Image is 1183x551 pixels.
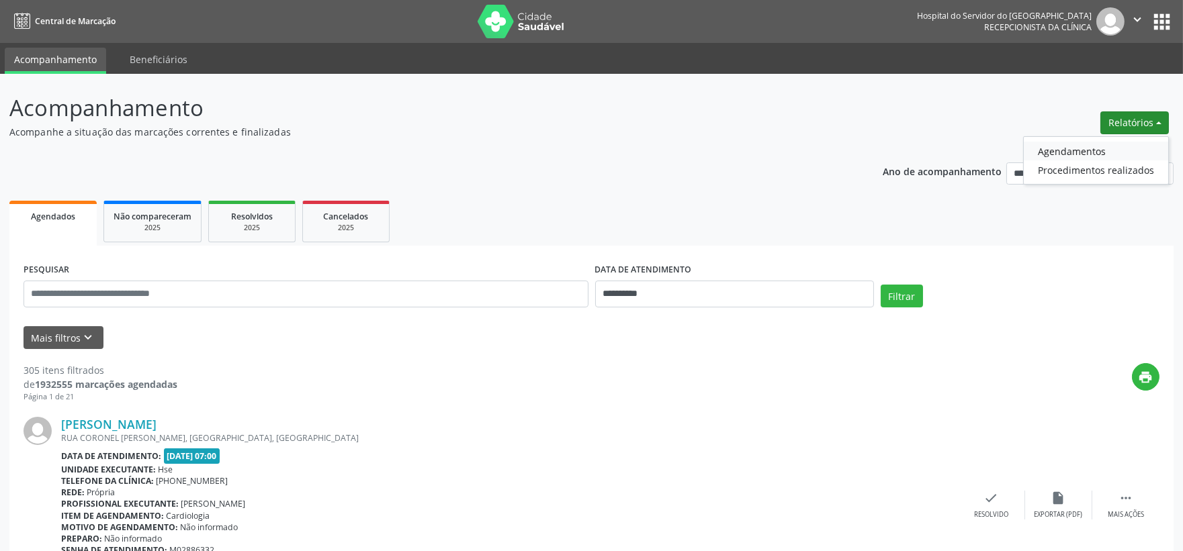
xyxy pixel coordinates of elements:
a: Acompanhamento [5,48,106,74]
span: Cancelados [324,211,369,222]
i: check [984,491,999,505]
label: DATA DE ATENDIMENTO [595,260,692,281]
b: Profissional executante: [61,498,179,509]
button: Mais filtroskeyboard_arrow_down [24,326,103,350]
a: Procedimentos realizados [1024,160,1168,179]
b: Rede: [61,487,85,498]
p: Acompanhe a situação das marcações correntes e finalizadas [9,125,824,139]
a: Agendamentos [1024,142,1168,160]
button: print [1132,363,1159,391]
i:  [1119,491,1133,505]
b: Unidade executante: [61,464,156,475]
ul: Relatórios [1023,136,1169,185]
img: img [24,417,52,445]
span: Não compareceram [114,211,191,222]
a: Central de Marcação [9,10,116,32]
div: 2025 [114,223,191,233]
div: Hospital do Servidor do [GEOGRAPHIC_DATA] [917,10,1092,21]
span: Não informado [105,533,163,544]
span: Própria [87,487,116,498]
div: Exportar (PDF) [1035,510,1083,519]
button: Filtrar [881,285,923,307]
b: Item de agendamento: [61,510,164,521]
i: print [1139,370,1153,385]
button: apps [1150,10,1174,34]
i: insert_drive_file [1051,491,1066,505]
a: [PERSON_NAME] [61,417,157,432]
b: Preparo: [61,533,102,544]
label: PESQUISAR [24,260,69,281]
span: Cardiologia [167,510,210,521]
p: Acompanhamento [9,91,824,125]
button: Relatórios [1100,111,1169,134]
img: img [1096,7,1125,36]
div: 305 itens filtrados [24,363,177,377]
a: Beneficiários [120,48,197,71]
p: Ano de acompanhamento [883,162,1002,179]
span: Resolvidos [231,211,273,222]
div: 2025 [312,223,380,233]
span: Hse [159,464,173,475]
span: [PERSON_NAME] [181,498,246,509]
div: RUA CORONEL [PERSON_NAME], [GEOGRAPHIC_DATA], [GEOGRAPHIC_DATA] [61,432,958,444]
strong: 1932555 marcações agendadas [35,378,177,391]
b: Motivo de agendamento: [61,521,178,533]
span: Recepcionista da clínica [984,21,1092,33]
span: Central de Marcação [35,15,116,27]
div: Página 1 de 21 [24,391,177,403]
b: Telefone da clínica: [61,475,154,487]
i: keyboard_arrow_down [81,330,96,345]
b: Data de atendimento: [61,450,161,462]
div: Resolvido [974,510,1008,519]
div: de [24,377,177,391]
div: Mais ações [1108,510,1144,519]
span: Não informado [181,521,238,533]
i:  [1130,12,1145,27]
span: [DATE] 07:00 [164,448,220,464]
span: Agendados [31,211,75,222]
button:  [1125,7,1150,36]
div: 2025 [218,223,286,233]
span: [PHONE_NUMBER] [157,475,228,487]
